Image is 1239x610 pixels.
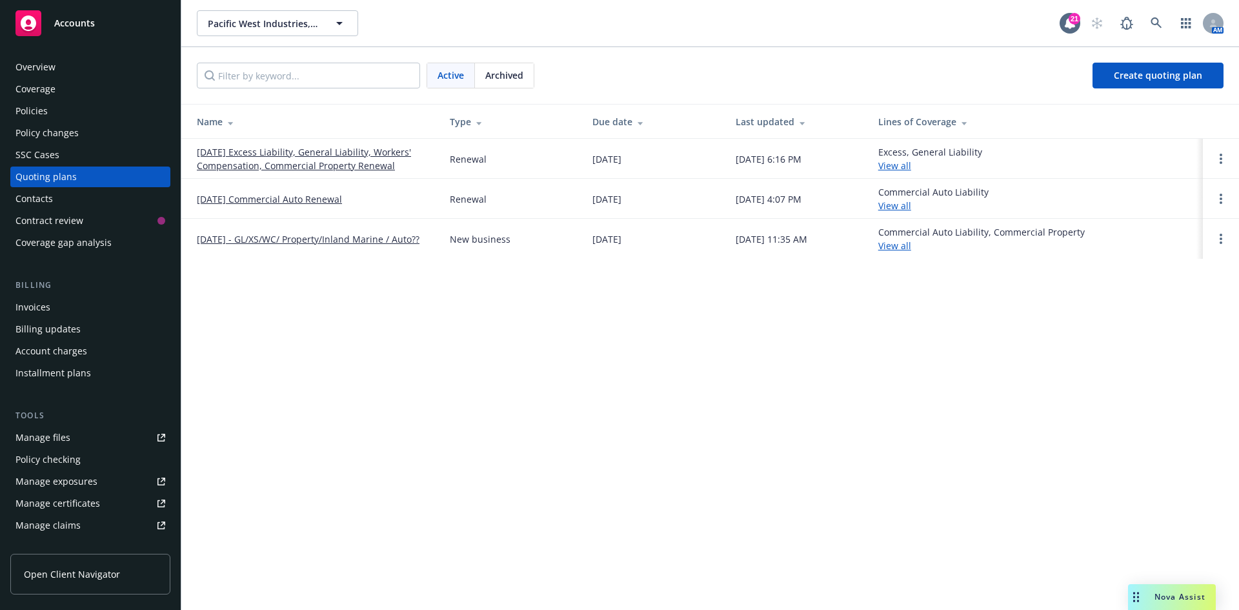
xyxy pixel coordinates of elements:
[197,145,429,172] a: [DATE] Excess Liability, General Liability, Workers' Compensation, Commercial Property Renewal
[1084,10,1110,36] a: Start snowing
[878,145,982,172] div: Excess, General Liability
[15,363,91,383] div: Installment plans
[15,427,70,448] div: Manage files
[10,210,170,231] a: Contract review
[10,5,170,41] a: Accounts
[592,115,714,128] div: Due date
[10,188,170,209] a: Contacts
[15,101,48,121] div: Policies
[10,409,170,422] div: Tools
[1128,584,1144,610] div: Drag to move
[10,515,170,536] a: Manage claims
[15,79,55,99] div: Coverage
[10,232,170,253] a: Coverage gap analysis
[15,210,83,231] div: Contract review
[10,471,170,492] a: Manage exposures
[1114,69,1202,81] span: Create quoting plan
[450,115,572,128] div: Type
[197,10,358,36] button: Pacific West Industries, Inc.
[54,18,95,28] span: Accounts
[197,115,429,128] div: Name
[10,427,170,448] a: Manage files
[736,192,801,206] div: [DATE] 4:07 PM
[15,515,81,536] div: Manage claims
[10,449,170,470] a: Policy checking
[10,145,170,165] a: SSC Cases
[10,101,170,121] a: Policies
[15,167,77,187] div: Quoting plans
[24,567,120,581] span: Open Client Navigator
[450,192,487,206] div: Renewal
[1114,10,1140,36] a: Report a Bug
[15,232,112,253] div: Coverage gap analysis
[15,341,87,361] div: Account charges
[878,199,911,212] a: View all
[10,57,170,77] a: Overview
[1213,231,1229,247] a: Open options
[592,192,621,206] div: [DATE]
[592,232,621,246] div: [DATE]
[450,232,510,246] div: New business
[10,279,170,292] div: Billing
[15,319,81,340] div: Billing updates
[208,17,319,30] span: Pacific West Industries, Inc.
[10,341,170,361] a: Account charges
[878,159,911,172] a: View all
[878,239,911,252] a: View all
[15,123,79,143] div: Policy changes
[10,79,170,99] a: Coverage
[10,297,170,318] a: Invoices
[1213,191,1229,207] a: Open options
[736,232,807,246] div: [DATE] 11:35 AM
[197,232,419,246] a: [DATE] - GL/XS/WC/ Property/Inland Marine / Auto??
[15,57,55,77] div: Overview
[15,188,53,209] div: Contacts
[878,115,1193,128] div: Lines of Coverage
[10,493,170,514] a: Manage certificates
[878,185,989,212] div: Commercial Auto Liability
[736,152,801,166] div: [DATE] 6:16 PM
[15,297,50,318] div: Invoices
[485,68,523,82] span: Archived
[878,225,1085,252] div: Commercial Auto Liability, Commercial Property
[15,537,76,558] div: Manage BORs
[15,471,97,492] div: Manage exposures
[736,115,858,128] div: Last updated
[438,68,464,82] span: Active
[197,192,342,206] a: [DATE] Commercial Auto Renewal
[592,152,621,166] div: [DATE]
[10,537,170,558] a: Manage BORs
[1093,63,1224,88] a: Create quoting plan
[1069,13,1080,25] div: 21
[1173,10,1199,36] a: Switch app
[1143,10,1169,36] a: Search
[10,123,170,143] a: Policy changes
[450,152,487,166] div: Renewal
[1213,151,1229,167] a: Open options
[197,63,420,88] input: Filter by keyword...
[15,493,100,514] div: Manage certificates
[15,145,59,165] div: SSC Cases
[15,449,81,470] div: Policy checking
[10,319,170,340] a: Billing updates
[10,167,170,187] a: Quoting plans
[1128,584,1216,610] button: Nova Assist
[10,363,170,383] a: Installment plans
[1154,591,1205,602] span: Nova Assist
